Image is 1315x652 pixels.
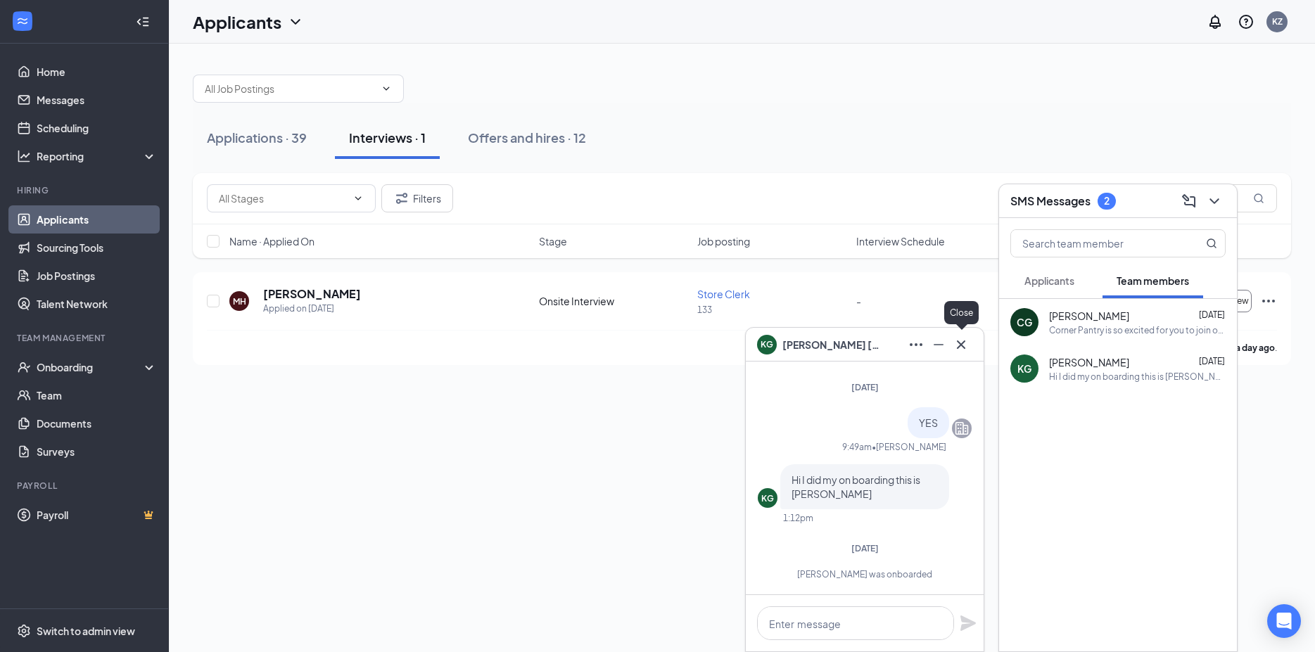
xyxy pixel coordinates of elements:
div: Interviews · 1 [349,129,426,146]
a: Messages [37,86,157,114]
span: Interview Schedule [856,234,945,248]
div: KZ [1272,15,1283,27]
div: KG [1017,362,1031,376]
div: KG [761,492,774,504]
span: [PERSON_NAME] [PERSON_NAME] [782,337,881,352]
button: Filter Filters [381,184,453,212]
span: Stage [539,234,567,248]
span: Team members [1117,274,1189,287]
input: Search team member [1011,230,1178,257]
svg: Filter [393,190,410,207]
a: Home [37,58,157,86]
svg: ChevronDown [1206,193,1223,210]
b: a day ago [1235,343,1275,353]
input: All Job Postings [205,81,375,96]
svg: MagnifyingGlass [1206,238,1217,249]
a: Documents [37,409,157,437]
h1: Applicants [193,10,281,34]
div: Reporting [37,149,158,163]
button: Cross [950,333,972,356]
div: Hi I did my on boarding this is [PERSON_NAME] [1049,371,1226,383]
div: 2 [1104,195,1110,207]
input: All Stages [219,191,347,206]
svg: MagnifyingGlass [1253,193,1264,204]
svg: WorkstreamLogo [15,14,30,28]
div: Applied on [DATE] [263,302,361,316]
a: Job Postings [37,262,157,290]
div: Close [944,301,979,324]
a: Surveys [37,437,157,466]
span: [PERSON_NAME] [1049,355,1129,369]
span: [DATE] [1199,309,1225,320]
div: Hiring [17,184,154,196]
button: Ellipses [905,333,927,356]
svg: Company [953,420,970,437]
svg: ComposeMessage [1181,193,1198,210]
svg: ChevronDown [352,193,364,204]
svg: Cross [953,336,970,353]
a: Sourcing Tools [37,234,157,262]
div: 1:12pm [783,512,813,524]
svg: Plane [960,615,977,632]
svg: Ellipses [908,336,925,353]
div: Corner Pantry is so excited for you to join our team! Do you know anyone else who might be intere... [1049,324,1226,336]
div: MH [233,295,246,307]
div: Onboarding [37,360,145,374]
svg: Analysis [17,149,31,163]
div: 9:49am [842,441,872,453]
svg: Ellipses [1260,293,1277,309]
button: Minimize [927,333,950,356]
div: Onsite Interview [539,294,690,308]
svg: QuestionInfo [1238,13,1254,30]
div: [PERSON_NAME] was onboarded [758,568,972,580]
a: Scheduling [37,114,157,142]
a: Talent Network [37,290,157,318]
span: [DATE] [851,382,879,392]
div: Applications · 39 [207,129,307,146]
span: - [856,295,861,307]
svg: ChevronDown [287,13,304,30]
svg: Settings [17,624,31,638]
a: Applicants [37,205,157,234]
a: PayrollCrown [37,501,157,529]
a: Team [37,381,157,409]
button: ChevronDown [1203,190,1226,212]
div: Switch to admin view [37,624,135,638]
span: Store Clerk [697,288,750,300]
h3: SMS Messages [1010,193,1091,209]
span: [DATE] [851,543,879,554]
span: • [PERSON_NAME] [872,441,946,453]
div: Open Intercom Messenger [1267,604,1301,638]
div: Offers and hires · 12 [468,129,586,146]
div: Team Management [17,332,154,344]
svg: Minimize [930,336,947,353]
span: YES [919,416,938,429]
svg: Collapse [136,15,150,29]
h5: [PERSON_NAME] [263,286,361,302]
span: Applicants [1024,274,1074,287]
span: [PERSON_NAME] [1049,309,1129,323]
span: Hi I did my on boarding this is [PERSON_NAME] [792,473,920,500]
svg: ChevronDown [381,83,392,94]
div: Payroll [17,480,154,492]
span: [DATE] [1199,356,1225,366]
svg: Notifications [1207,13,1224,30]
svg: UserCheck [17,360,31,374]
button: ComposeMessage [1178,190,1200,212]
div: CG [1017,315,1032,329]
span: Job posting [697,234,750,248]
span: Name · Applied On [229,234,315,248]
p: 133 [697,304,848,316]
